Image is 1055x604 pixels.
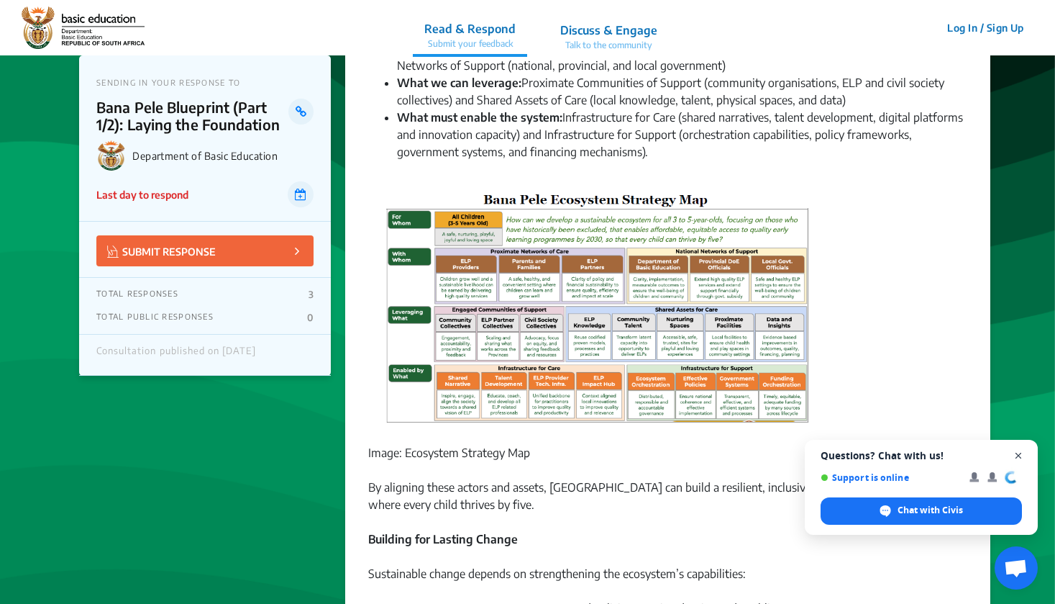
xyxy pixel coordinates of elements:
[96,187,188,202] p: Last day to respond
[374,189,823,433] img: AD_4nXe6ekdfCtHvnfgfegZAXFaf_3AOc3eVR724Y-txvEQivzFcdYZrsN5SgLkfes97_w-qSJ2L3h8D3V8zZ6Ny377gUPDuH...
[424,37,516,50] p: Submit your feedback
[560,39,657,52] p: Talk to the community
[96,289,178,300] p: TOTAL RESPONSES
[368,444,967,461] figcaption: Image: Ecosystem Strategy Map
[96,78,314,87] p: SENDING IN YOUR RESPONSE TO
[424,20,516,37] p: Read & Respond
[397,76,521,90] strong: What we can leverage:
[397,40,967,74] li: Proximate Networks of Care (ELP providers, families, and ELP partners) and National Networks of S...
[96,99,288,133] p: Bana Pele Blueprint (Part 1/2): Laying the Foundation
[22,6,145,50] img: r3bhv9o7vttlwasn7lg2llmba4yf
[397,110,562,125] strong: What must enable the system:
[107,243,216,259] p: SUBMIT RESPONSE
[397,109,967,161] li: Infrastructure for Care (shared narratives, talent development, digital platforms and innovation ...
[309,289,314,300] p: 3
[821,450,1022,461] span: Questions? Chat with us!
[132,150,314,162] p: Department of Basic Education
[96,140,127,171] img: Department of Basic Education logo
[96,235,314,266] button: SUBMIT RESPONSE
[560,22,657,39] p: Discuss & Engage
[107,245,119,258] img: Vector.jpg
[307,312,314,323] p: 0
[96,346,256,364] div: Consultation published on [DATE]
[368,565,967,600] div: Sustainable change depends on strengthening the ecosystem’s capabilities:
[898,504,963,517] span: Chat with Civis
[368,532,518,546] strong: Building for Lasting Change
[397,74,967,109] li: Proximate Communities of Support (community organisations, ELP and civil society collectives) and...
[995,546,1038,590] a: Open chat
[821,472,959,483] span: Support is online
[938,17,1033,39] button: Log In / Sign Up
[368,189,967,531] div: By aligning these actors and assets, [GEOGRAPHIC_DATA] can build a resilient, inclusive early lea...
[96,312,214,323] p: TOTAL PUBLIC RESPONSES
[821,497,1022,525] span: Chat with Civis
